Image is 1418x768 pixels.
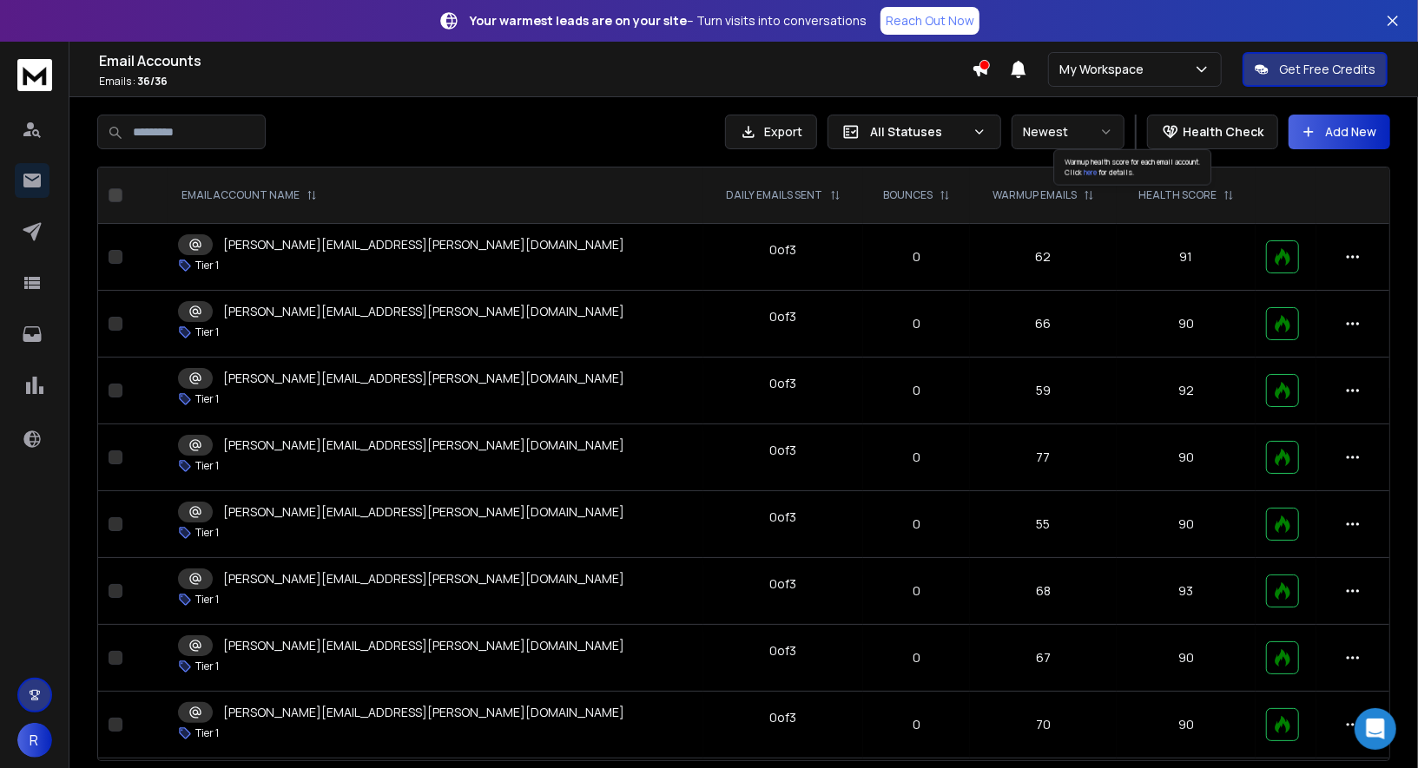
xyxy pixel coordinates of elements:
[1138,188,1217,202] p: HEALTH SCORE
[1117,358,1256,424] td: 92
[970,224,1116,291] td: 62
[17,59,52,91] img: logo
[770,642,797,660] div: 0 of 3
[874,248,960,266] p: 0
[181,188,317,202] div: EMAIL ACCOUNT NAME
[223,236,624,253] p: [PERSON_NAME][EMAIL_ADDRESS][PERSON_NAME][DOMAIN_NAME]
[99,75,972,89] p: Emails :
[870,123,966,141] p: All Statuses
[874,515,960,533] p: 0
[725,115,817,149] button: Export
[970,424,1116,491] td: 77
[223,637,624,654] p: [PERSON_NAME][EMAIL_ADDRESS][PERSON_NAME][DOMAIN_NAME]
[727,188,823,202] p: DAILY EMAILS SENT
[223,503,624,521] p: [PERSON_NAME][EMAIL_ADDRESS][PERSON_NAME][DOMAIN_NAME]
[470,12,867,30] p: – Turn visits into conversations
[874,315,960,332] p: 0
[970,625,1116,692] td: 67
[195,660,219,673] p: Tier 1
[874,382,960,399] p: 0
[1243,52,1388,87] button: Get Free Credits
[1117,558,1256,625] td: 93
[1117,625,1256,692] td: 90
[1012,115,1125,149] button: Newest
[874,649,960,666] p: 0
[1084,167,1097,177] a: here
[195,325,219,339] p: Tier 1
[1355,708,1396,750] div: Open Intercom Messenger
[970,692,1116,758] td: 70
[993,188,1077,202] p: WARMUP EMAILS
[883,188,933,202] p: BOUNCES
[223,570,624,587] p: [PERSON_NAME][EMAIL_ADDRESS][PERSON_NAME][DOMAIN_NAME]
[195,726,219,740] p: Tier 1
[770,575,797,593] div: 0 of 3
[1117,224,1256,291] td: 91
[770,308,797,325] div: 0 of 3
[195,526,219,540] p: Tier 1
[880,7,979,35] a: Reach Out Now
[470,12,687,29] strong: Your warmest leads are on your site
[1065,157,1200,177] span: Warmup health score for each email account. Click for details.
[1117,424,1256,491] td: 90
[195,459,219,473] p: Tier 1
[874,449,960,466] p: 0
[223,370,624,387] p: [PERSON_NAME][EMAIL_ADDRESS][PERSON_NAME][DOMAIN_NAME]
[195,259,219,272] p: Tier 1
[195,593,219,607] p: Tier 1
[970,491,1116,558] td: 55
[970,291,1116,358] td: 66
[195,392,219,406] p: Tier 1
[1279,61,1375,78] p: Get Free Credits
[1289,115,1390,149] button: Add New
[223,303,624,320] p: [PERSON_NAME][EMAIL_ADDRESS][PERSON_NAME][DOMAIN_NAME]
[770,442,797,459] div: 0 of 3
[223,704,624,721] p: [PERSON_NAME][EMAIL_ADDRESS][PERSON_NAME][DOMAIN_NAME]
[137,74,168,89] span: 36 / 36
[1117,692,1256,758] td: 90
[1117,491,1256,558] td: 90
[770,241,797,259] div: 0 of 3
[770,709,797,726] div: 0 of 3
[1117,291,1256,358] td: 90
[770,509,797,526] div: 0 of 3
[99,50,972,71] h1: Email Accounts
[223,437,624,454] p: [PERSON_NAME][EMAIL_ADDRESS][PERSON_NAME][DOMAIN_NAME]
[886,12,974,30] p: Reach Out Now
[770,375,797,392] div: 0 of 3
[970,358,1116,424] td: 59
[970,558,1116,625] td: 68
[874,716,960,733] p: 0
[1147,115,1278,149] button: Health Check
[1059,61,1151,78] p: My Workspace
[874,582,960,600] p: 0
[1183,123,1263,141] p: Health Check
[17,723,52,758] button: R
